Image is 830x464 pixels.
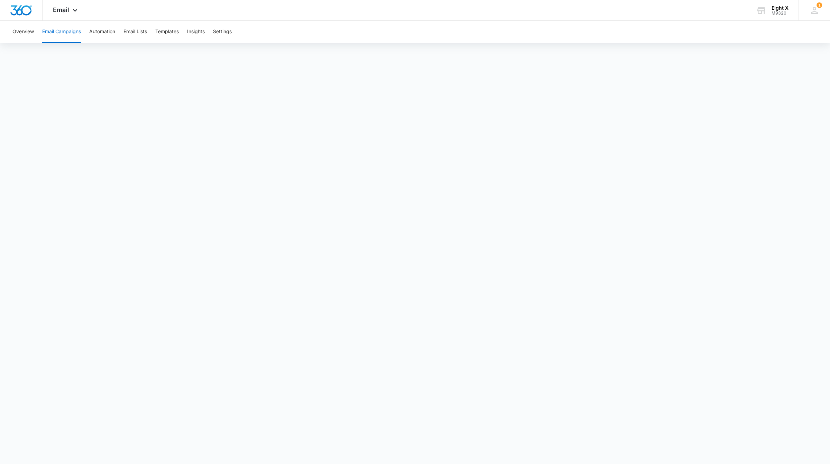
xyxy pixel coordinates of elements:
div: notifications count [817,2,822,8]
button: Settings [213,21,232,43]
button: Email Lists [123,21,147,43]
button: Overview [12,21,34,43]
button: Templates [155,21,179,43]
div: account name [772,5,788,11]
button: Email Campaigns [42,21,81,43]
span: Email [53,6,69,13]
button: Automation [89,21,115,43]
div: account id [772,11,788,16]
span: 1 [817,2,822,8]
button: Insights [187,21,205,43]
